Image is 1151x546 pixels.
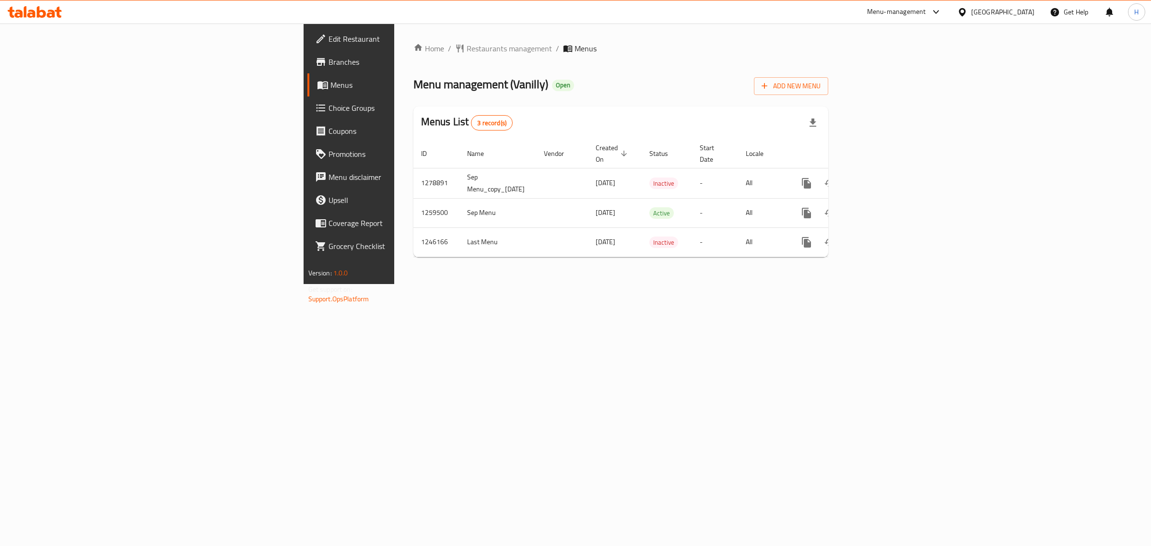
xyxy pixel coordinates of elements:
[692,198,738,227] td: -
[801,111,824,134] div: Export file
[333,267,348,279] span: 1.0.0
[329,125,488,137] span: Coupons
[649,178,678,189] div: Inactive
[867,6,926,18] div: Menu-management
[307,50,496,73] a: Branches
[649,237,678,248] div: Inactive
[459,168,536,198] td: Sep Menu_copy_[DATE]
[818,172,841,195] button: Change Status
[329,171,488,183] span: Menu disclaimer
[746,148,776,159] span: Locale
[795,172,818,195] button: more
[1134,7,1139,17] span: H
[692,227,738,257] td: -
[552,81,574,89] span: Open
[307,27,496,50] a: Edit Restaurant
[596,206,615,219] span: [DATE]
[307,212,496,235] a: Coverage Report
[329,148,488,160] span: Promotions
[596,236,615,248] span: [DATE]
[575,43,597,54] span: Menus
[413,73,548,95] span: Menu management ( Vanilly )
[421,115,513,131] h2: Menus List
[471,119,512,128] span: 3 record(s)
[552,80,574,91] div: Open
[467,148,496,159] span: Name
[649,207,674,219] div: Active
[307,166,496,189] a: Menu disclaimer
[596,142,630,165] span: Created On
[307,142,496,166] a: Promotions
[307,73,496,96] a: Menus
[795,202,818,225] button: more
[308,293,369,305] a: Support.OpsPlatform
[307,119,496,142] a: Coupons
[649,208,674,219] span: Active
[971,7,1034,17] div: [GEOGRAPHIC_DATA]
[738,198,787,227] td: All
[544,148,576,159] span: Vendor
[818,202,841,225] button: Change Status
[329,102,488,114] span: Choice Groups
[421,148,439,159] span: ID
[787,139,895,168] th: Actions
[467,43,552,54] span: Restaurants management
[649,178,678,189] span: Inactive
[329,56,488,68] span: Branches
[329,217,488,229] span: Coverage Report
[329,194,488,206] span: Upsell
[738,168,787,198] td: All
[330,79,488,91] span: Menus
[762,80,821,92] span: Add New Menu
[459,198,536,227] td: Sep Menu
[308,267,332,279] span: Version:
[413,139,895,257] table: enhanced table
[308,283,352,296] span: Get support on:
[307,96,496,119] a: Choice Groups
[692,168,738,198] td: -
[556,43,559,54] li: /
[413,43,829,54] nav: breadcrumb
[459,227,536,257] td: Last Menu
[738,227,787,257] td: All
[649,148,681,159] span: Status
[700,142,727,165] span: Start Date
[818,231,841,254] button: Change Status
[649,237,678,248] span: Inactive
[596,177,615,189] span: [DATE]
[329,240,488,252] span: Grocery Checklist
[329,33,488,45] span: Edit Restaurant
[455,43,552,54] a: Restaurants management
[307,235,496,258] a: Grocery Checklist
[471,115,513,131] div: Total records count
[795,231,818,254] button: more
[307,189,496,212] a: Upsell
[754,77,828,95] button: Add New Menu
